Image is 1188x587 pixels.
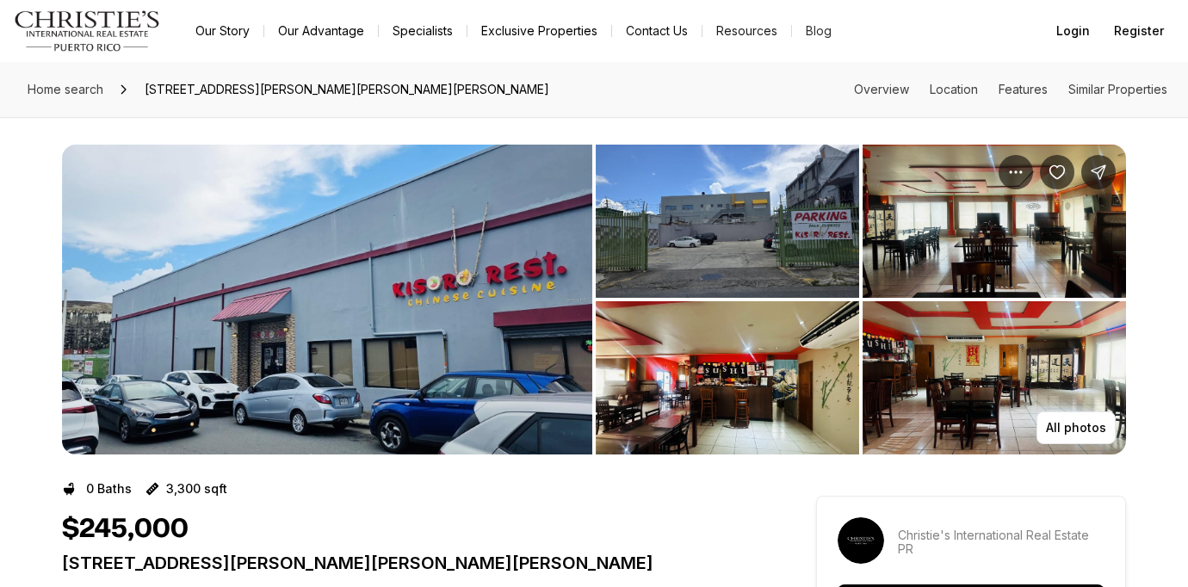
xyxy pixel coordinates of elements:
button: Login [1046,14,1100,48]
span: [STREET_ADDRESS][PERSON_NAME][PERSON_NAME][PERSON_NAME] [138,76,556,103]
button: All photos [1036,411,1116,444]
div: Listing Photos [62,145,1126,454]
li: 1 of 3 [62,145,592,454]
button: Property options [999,155,1033,189]
button: View image gallery [863,145,1126,298]
nav: Page section menu [854,83,1167,96]
span: Home search [28,82,103,96]
a: Blog [792,19,845,43]
a: Skip to: Location [930,82,978,96]
a: Our Advantage [264,19,378,43]
button: Contact Us [612,19,702,43]
a: Skip to: Features [999,82,1048,96]
p: All photos [1046,421,1106,435]
a: Resources [702,19,791,43]
a: Specialists [379,19,467,43]
button: Share Property: 1260 CORNER CORCHADO ST., SANTURCE WARD [1081,155,1116,189]
a: Exclusive Properties [467,19,611,43]
button: View image gallery [863,301,1126,454]
p: [STREET_ADDRESS][PERSON_NAME][PERSON_NAME][PERSON_NAME] [62,553,754,573]
li: 2 of 3 [596,145,1126,454]
a: Skip to: Overview [854,82,909,96]
p: 3,300 sqft [166,482,227,496]
a: Home search [21,76,110,103]
p: Christie's International Real Estate PR [898,528,1104,556]
a: Our Story [182,19,263,43]
button: View image gallery [596,145,859,298]
button: View image gallery [596,301,859,454]
span: Register [1114,24,1164,38]
button: View image gallery [62,145,592,454]
img: logo [14,10,161,52]
button: Save Property: 1260 CORNER CORCHADO ST., SANTURCE WARD [1040,155,1074,189]
p: 0 Baths [86,482,132,496]
a: Skip to: Similar Properties [1068,82,1167,96]
button: Register [1104,14,1174,48]
span: Login [1056,24,1090,38]
h1: $245,000 [62,513,189,546]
